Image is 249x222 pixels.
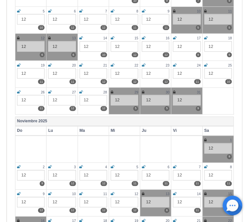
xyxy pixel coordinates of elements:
[111,14,138,25] div: 12
[168,166,170,169] small: 6
[142,95,169,106] div: 12
[109,126,140,136] th: Mi
[15,117,234,126] th: Noviembre 2025
[204,41,232,52] div: 12
[101,25,107,30] label: 12
[38,25,45,30] label: 10
[136,166,138,169] small: 5
[142,170,169,181] div: 12
[135,64,138,67] small: 22
[72,36,76,40] small: 13
[196,106,201,111] label: 9
[104,36,107,40] small: 14
[38,79,45,84] label: 11
[71,52,76,57] label: 6
[136,10,138,13] small: 8
[204,14,232,25] div: 12
[196,25,201,30] label: 5
[164,106,169,111] label: 5
[132,181,138,186] label: 11
[132,52,138,57] label: 12
[17,68,45,79] div: 12
[173,14,201,25] div: 12
[43,166,45,169] small: 2
[197,10,201,13] small: 10
[104,192,107,196] small: 11
[204,197,232,208] div: 12
[48,14,76,25] div: 12
[17,170,45,181] div: 12
[48,170,76,181] div: 12
[17,95,45,106] div: 12
[204,68,232,79] div: 12
[197,36,201,40] small: 17
[47,126,78,136] th: Lu
[173,95,201,106] div: 12
[204,170,232,181] div: 12
[48,95,76,106] div: 12
[101,79,107,84] label: 12
[105,166,107,169] small: 4
[163,181,169,186] label: 11
[104,64,107,67] small: 21
[101,52,107,57] label: 10
[80,41,107,52] div: 12
[40,52,45,57] label: 6
[48,68,76,79] div: 12
[194,208,201,213] label: 11
[197,91,201,94] small: 31
[69,106,76,111] label: 12
[38,106,45,111] label: 11
[111,170,138,181] div: 12
[17,197,45,208] div: 12
[197,64,201,67] small: 24
[111,68,138,79] div: 12
[69,181,76,186] label: 12
[230,139,232,142] small: 1
[163,79,169,84] label: 12
[43,10,45,13] small: 5
[173,68,201,79] div: 12
[227,25,232,30] label: 5
[142,41,169,52] div: 12
[72,91,76,94] small: 27
[111,197,138,208] div: 12
[72,192,76,196] small: 10
[80,170,107,181] div: 12
[228,36,232,40] small: 18
[101,106,107,111] label: 12
[41,64,45,67] small: 19
[80,14,107,25] div: 12
[142,197,169,208] div: 12
[111,41,138,52] div: 12
[173,170,201,181] div: 12
[230,166,232,169] small: 8
[48,41,76,52] div: 12
[40,181,45,186] label: 9
[132,208,138,213] label: 12
[225,79,232,84] label: 10
[104,91,107,94] small: 28
[228,10,232,13] small: 11
[168,10,170,13] small: 9
[140,126,171,136] th: Ju
[132,25,138,30] label: 11
[111,95,138,106] div: 12
[228,192,232,196] small: 15
[173,197,201,208] div: 12
[69,25,76,30] label: 12
[38,208,45,213] label: 12
[105,10,107,13] small: 7
[69,208,76,213] label: 12
[166,91,169,94] small: 30
[173,41,201,52] div: 12
[202,126,234,136] th: Sa
[48,197,76,208] div: 12
[164,208,169,213] label: 6
[43,192,45,196] small: 9
[142,14,169,25] div: 12
[194,79,201,84] label: 11
[227,154,232,159] label: 9
[166,192,169,196] small: 13
[101,181,107,186] label: 12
